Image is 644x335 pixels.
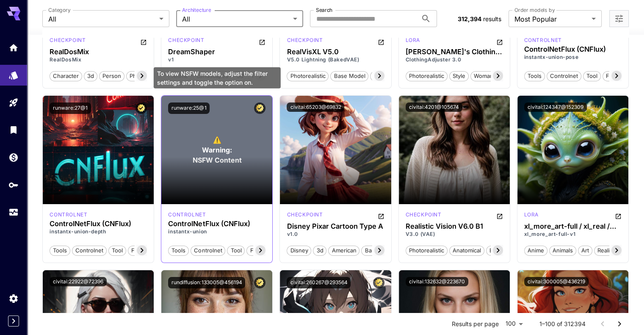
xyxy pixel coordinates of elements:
div: SD 1.5 [50,36,86,47]
h3: RealDosMix [50,48,147,56]
button: photorealistic [287,70,329,81]
label: Order models by [514,6,555,14]
button: controlnet [547,70,581,81]
p: xl_more_art-full-v1 [524,230,622,238]
div: API Keys [8,180,19,190]
button: Expand sidebar [8,316,19,327]
span: Warning: [202,145,232,155]
p: controlnet [168,211,206,219]
p: controlnet [50,211,87,219]
span: 3d [313,246,326,255]
span: NSFW Content [192,155,241,165]
button: Open in CivitAI [378,36,384,47]
span: animals [550,246,576,255]
div: 100 [502,318,526,330]
div: To view NSFW models, adjust the filter settings and toggle the option on. [154,67,281,89]
span: tools [169,246,188,255]
h3: [PERSON_NAME]'s Clothing +/- Adjuster 衣物增/减 [PERSON_NAME] [406,48,503,56]
div: SD 1.5 [168,36,204,47]
span: tool [227,246,244,255]
span: photorealistic [406,246,447,255]
button: 3d [84,70,97,81]
button: civitai:260267@293564 [287,277,351,288]
p: checkpoint [287,211,323,219]
p: v1.0 [287,230,384,238]
button: Open in CivitAI [259,36,265,47]
button: controlnet [191,245,225,256]
button: anatomical [449,245,484,256]
button: character [50,70,82,81]
button: Open in CivitAI [496,211,503,221]
span: controlnet [547,72,581,80]
span: american [329,246,359,255]
p: checkpoint [287,36,323,44]
span: results [483,15,501,22]
span: flux [603,72,620,80]
div: SDXL Lightning [287,36,323,47]
span: 3d [84,72,97,80]
button: tools [50,245,70,256]
button: controlnet [72,245,107,256]
span: base model [362,246,399,255]
button: Open in CivitAI [140,36,147,47]
div: ControlNetFlux (CNFlux) [50,220,147,228]
span: character [50,72,82,80]
button: base model [361,245,399,256]
button: civitai:65203@69832 [287,102,344,112]
div: Disney Pixar Cartoon Type A [287,222,384,230]
span: photorealistic [127,72,168,80]
div: ControlNetFlux (CNFlux) [168,220,265,228]
span: tool [583,72,600,80]
p: checkpoint [406,211,442,219]
span: base model [331,72,368,80]
span: controlnet [72,246,106,255]
span: photorealistic [406,72,447,80]
button: civitai:300005@436219 [524,277,589,286]
button: Go to next page [611,316,628,332]
button: american [328,245,359,256]
span: flux [128,246,145,255]
button: Open more filters [614,14,624,24]
button: photorealistic [126,70,168,81]
p: lora [406,36,420,44]
span: Most Popular [514,14,588,24]
button: runware:27@1 [50,102,91,114]
div: Usage [8,207,19,218]
p: v1 [168,56,265,64]
button: Certified Model – Vetted for best performance and includes a commercial license. [254,102,265,114]
label: Search [316,6,332,14]
button: style [449,70,469,81]
button: tool [108,245,126,256]
button: person [99,70,124,81]
span: flux [247,246,264,255]
p: Results per page [452,320,499,328]
h3: xl_more_art-full / xl_real / Enhancer [524,222,622,230]
div: Settings [8,293,19,304]
span: disney [287,246,311,255]
button: Open in CivitAI [496,36,503,47]
span: art [578,246,592,255]
button: disney [287,245,311,256]
h3: RealVisXL V5.0 [287,48,384,56]
span: All [48,14,156,24]
button: tool [227,245,245,256]
button: Certified Model – Vetted for best performance and includes a commercial license. [135,102,147,114]
button: runware:25@1 [168,102,210,114]
button: rundiffusion:133005@456194 [168,277,245,288]
span: realism [594,246,620,255]
button: Open in CivitAI [378,211,384,221]
h3: ControlNetFlux (CNFlux) [524,45,622,53]
h3: Realistic Vision V6.0 B1 [406,222,503,230]
div: SDXL 1.0 [524,211,539,221]
span: All [182,14,290,24]
button: tools [524,70,545,81]
div: DreamShaper [168,48,265,56]
p: V3.0 (VAE) [406,230,503,238]
span: 312,394 [457,15,481,22]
